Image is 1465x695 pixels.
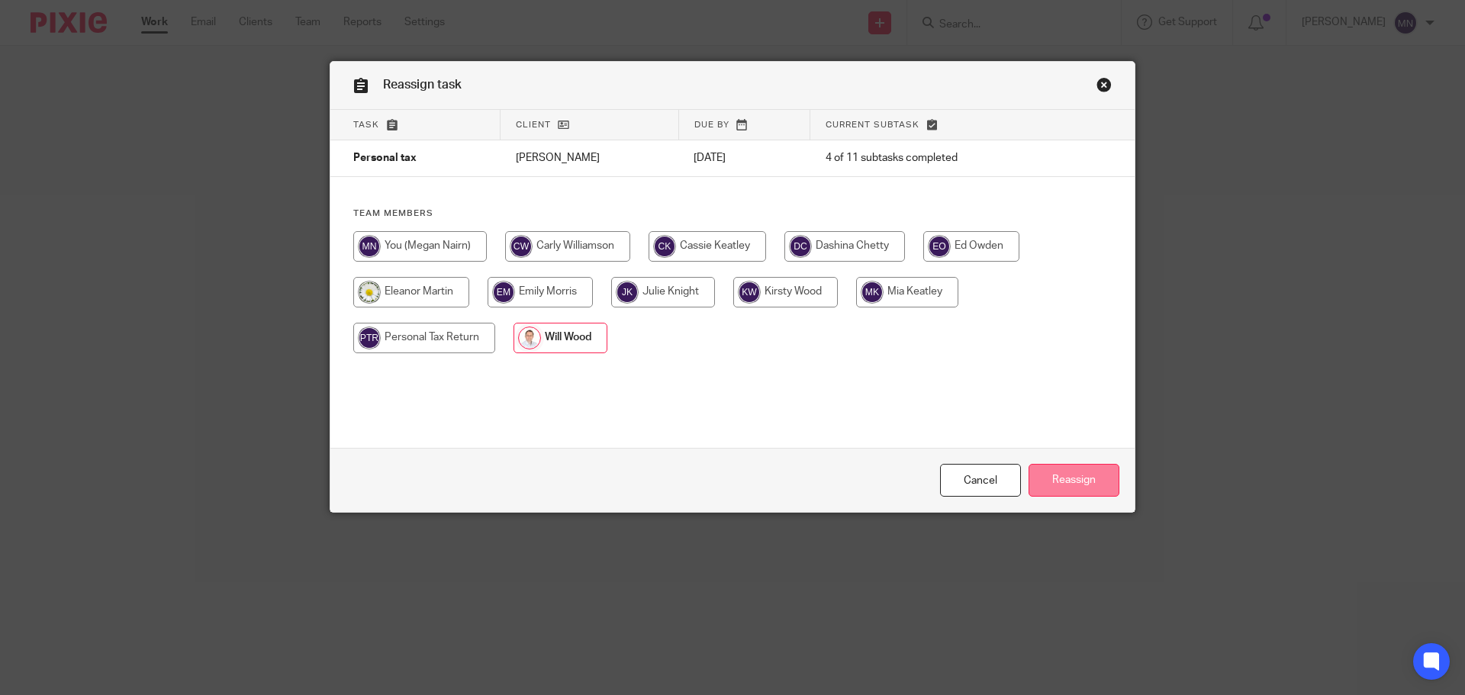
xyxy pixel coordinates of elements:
[353,121,379,129] span: Task
[1096,77,1112,98] a: Close this dialog window
[694,150,795,166] p: [DATE]
[353,153,417,164] span: Personal tax
[1029,464,1119,497] input: Reassign
[516,150,664,166] p: [PERSON_NAME]
[826,121,919,129] span: Current subtask
[694,121,729,129] span: Due by
[810,140,1064,177] td: 4 of 11 subtasks completed
[353,208,1112,220] h4: Team members
[940,464,1021,497] a: Close this dialog window
[516,121,551,129] span: Client
[383,79,462,91] span: Reassign task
